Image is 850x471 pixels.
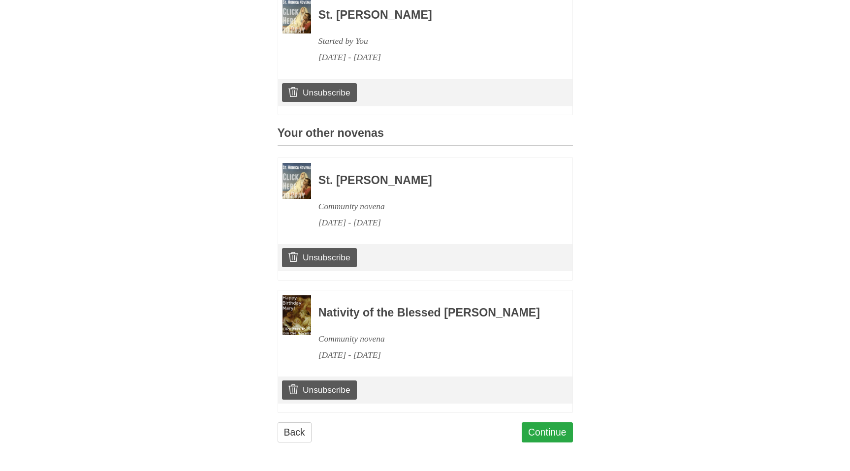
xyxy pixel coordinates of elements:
h3: St. [PERSON_NAME] [318,174,546,187]
div: [DATE] - [DATE] [318,347,546,363]
h3: Your other novenas [278,127,573,146]
img: Novena image [283,163,311,199]
img: Novena image [283,295,311,336]
a: Unsubscribe [282,248,356,267]
div: [DATE] - [DATE] [318,215,546,231]
a: Continue [522,422,573,442]
h3: Nativity of the Blessed [PERSON_NAME] [318,307,546,319]
a: Unsubscribe [282,380,356,399]
div: Community novena [318,331,546,347]
div: Started by You [318,33,546,49]
div: [DATE] - [DATE] [318,49,546,65]
h3: St. [PERSON_NAME] [318,9,546,22]
div: Community novena [318,198,546,215]
a: Back [278,422,312,442]
a: Unsubscribe [282,83,356,102]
